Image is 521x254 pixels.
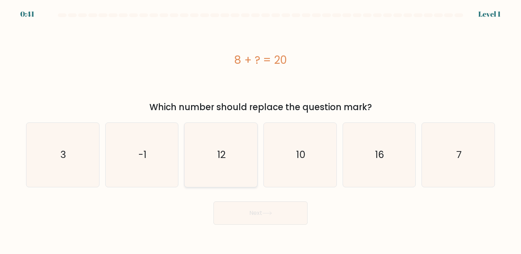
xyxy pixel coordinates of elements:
button: Next [213,201,308,225]
text: 12 [217,148,226,162]
text: -1 [138,148,147,162]
text: 3 [60,148,66,162]
text: 10 [296,148,305,162]
div: Which number should replace the question mark? [30,101,491,114]
text: 7 [456,148,461,162]
div: 0:41 [20,9,34,20]
div: Level 1 [478,9,501,20]
text: 16 [375,148,384,162]
div: 8 + ? = 20 [26,52,495,68]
